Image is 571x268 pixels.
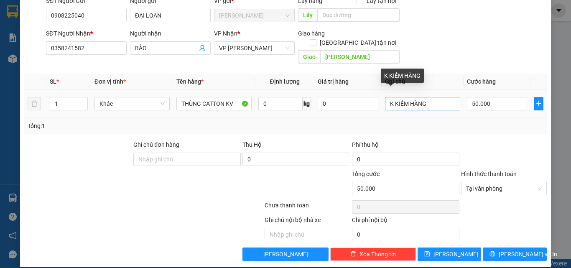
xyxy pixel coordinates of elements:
[214,30,237,37] span: VP Nhận
[467,78,496,85] span: Cước hàng
[265,215,350,228] div: Ghi chú nội bộ nhà xe
[298,30,325,37] span: Giao hàng
[350,251,356,258] span: delete
[424,251,430,258] span: save
[176,78,204,85] span: Tên hàng
[320,50,400,64] input: Dọc đường
[534,100,543,107] span: plus
[242,141,262,148] span: Thu Hộ
[499,250,557,259] span: [PERSON_NAME] và In
[7,7,20,16] span: Gửi:
[433,250,478,259] span: [PERSON_NAME]
[316,38,400,47] span: [GEOGRAPHIC_DATA] tận nơi
[385,97,460,110] input: Ghi Chú
[303,97,311,110] span: kg
[298,8,317,22] span: Lấy
[130,29,211,38] div: Người nhận
[7,7,74,26] div: [PERSON_NAME]
[7,26,74,36] div: HỒNG
[80,27,147,37] div: TƯ BI
[79,54,89,63] span: CC
[7,36,74,48] div: 0767154230
[317,8,400,22] input: Dọc đường
[270,78,299,85] span: Định lượng
[489,251,495,258] span: printer
[381,69,424,83] div: K KIỂM HÀNG
[46,29,127,38] div: SĐT Người Nhận
[461,171,517,177] label: Hình thức thanh toán
[28,121,221,130] div: Tổng: 1
[352,171,380,177] span: Tổng cước
[483,248,547,261] button: printer[PERSON_NAME] và In
[352,140,459,153] div: Phí thu hộ
[219,42,290,54] span: VP Phan Rang
[28,97,41,110] button: delete
[298,50,320,64] span: Giao
[133,141,179,148] label: Ghi chú đơn hàng
[418,248,482,261] button: save[PERSON_NAME]
[330,248,416,261] button: deleteXóa Thông tin
[94,78,126,85] span: Đơn vị tính
[534,97,543,110] button: plus
[352,215,459,228] div: Chi phí nội bộ
[80,7,147,27] div: VP [PERSON_NAME]
[466,182,542,195] span: Tại văn phòng
[242,248,328,261] button: [PERSON_NAME]
[176,97,252,110] input: VD: Bàn, Ghế
[318,78,349,85] span: Giá trị hàng
[133,153,241,166] input: Ghi chú đơn hàng
[50,78,56,85] span: SL
[264,201,351,215] div: Chưa thanh toán
[80,8,100,17] span: Nhận:
[318,97,378,110] input: 0
[80,37,147,49] div: 0907373484
[263,250,308,259] span: [PERSON_NAME]
[99,97,165,110] span: Khác
[265,228,350,241] input: Nhập ghi chú
[359,250,396,259] span: Xóa Thông tin
[219,9,290,22] span: Hồ Chí Minh
[199,45,206,51] span: user-add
